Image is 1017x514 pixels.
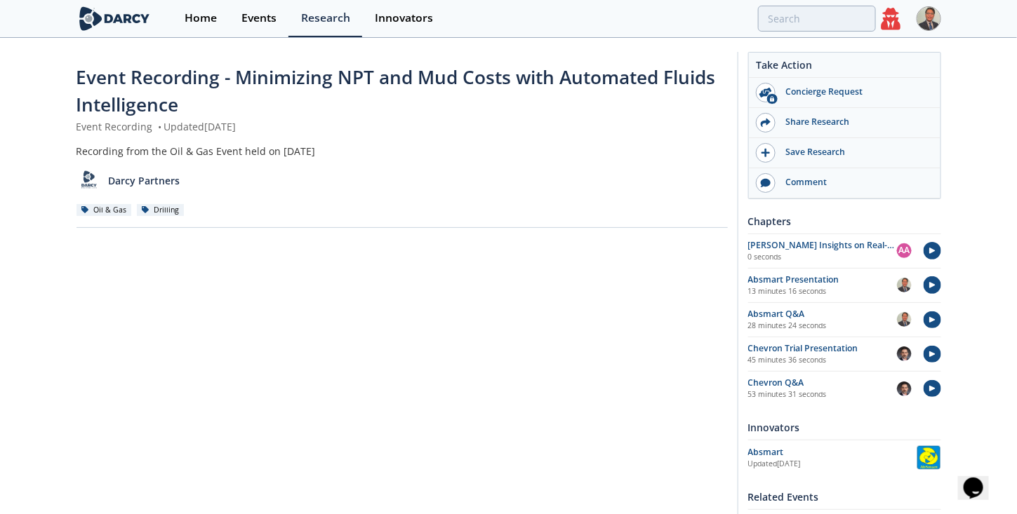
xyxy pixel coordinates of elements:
input: Advanced Search [758,6,876,32]
div: Take Action [749,58,940,78]
img: 0796ef69-b90a-4e68-ba11-5d0191a10bb8 [897,381,912,396]
img: play-chapters.svg [924,311,941,329]
p: 0 seconds [748,252,897,263]
a: Absmart Updated[DATE] Absmart [748,445,941,470]
img: play-chapters.svg [924,380,941,398]
p: 13 minutes 16 seconds [748,286,897,297]
p: 28 minutes 24 seconds [748,320,897,332]
p: 45 minutes 36 seconds [748,355,897,366]
div: Events [241,13,277,24]
div: Absmart Q&A [748,308,897,320]
img: play-chapters.svg [924,346,941,363]
img: f391ab45-d698-4384-b787-576124f63af6 [897,312,912,327]
div: Comment [776,176,933,189]
img: logo-wide.svg [77,6,153,31]
span: • [156,120,164,133]
div: Chevron Q&A [748,377,897,389]
div: Home [185,13,217,24]
div: Drilling [137,204,185,217]
div: Absmart Presentation [748,273,897,286]
img: f391ab45-d698-4384-b787-576124f63af6 [897,278,912,292]
div: Event Recording Updated [DATE] [77,119,728,134]
div: Absmart [748,446,917,459]
div: AA [897,243,912,258]
div: Save Research [776,146,933,158]
div: Related Events [748,485,941,509]
div: Updated [DATE] [748,459,917,470]
div: Research [301,13,350,24]
img: Profile [917,6,941,31]
div: Share Research [776,116,933,128]
p: 53 minutes 31 seconds [748,389,897,400]
div: Chapters [748,209,941,234]
div: Concierge Request [776,86,933,98]
div: Innovators [748,415,941,440]
img: play-chapters.svg [924,242,941,259]
div: Oil & Gas [77,204,132,217]
img: 0796ef69-b90a-4e68-ba11-5d0191a10bb8 [897,346,912,361]
span: Event Recording - Minimizing NPT and Mud Costs with Automated Fluids Intelligence [77,65,716,117]
img: play-chapters.svg [924,276,941,294]
div: Chevron Trial Presentation [748,342,897,355]
p: Darcy Partners [108,173,180,188]
img: Absmart [917,445,941,470]
div: Recording from the Oil & Gas Event held on [DATE] [77,144,728,158]
iframe: chat widget [958,458,1003,500]
div: [PERSON_NAME] Insights on Real-time fluid monitoring [748,239,897,252]
div: Innovators [375,13,433,24]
